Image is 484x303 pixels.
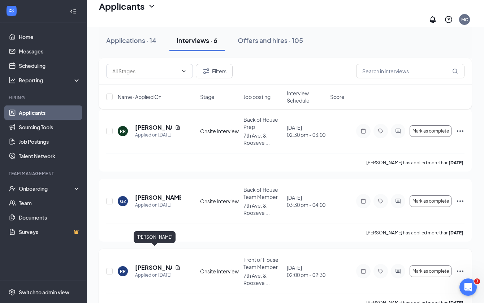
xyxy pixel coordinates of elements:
[135,124,172,131] h5: [PERSON_NAME]
[366,160,464,166] p: [PERSON_NAME] has applied more than .
[412,129,449,134] span: Mark as complete
[19,105,81,120] a: Applicants
[200,93,215,100] span: Stage
[200,127,239,135] div: Onsite Interview
[8,7,15,14] svg: WorkstreamLogo
[9,185,16,192] svg: UserCheck
[70,8,77,15] svg: Collapse
[19,149,81,163] a: Talent Network
[359,198,368,204] svg: Note
[444,15,453,24] svg: QuestionInfo
[202,67,211,75] svg: Filter
[243,132,282,146] p: 7th Ave. & Rooseve ...
[376,198,385,204] svg: Tag
[287,264,326,278] div: [DATE]
[456,267,464,276] svg: Ellipses
[376,268,385,274] svg: Tag
[410,125,451,137] button: Mark as complete
[196,64,233,78] button: Filter Filters
[135,272,181,279] div: Applied on [DATE]
[428,15,437,24] svg: Notifications
[410,195,451,207] button: Mark as complete
[449,230,463,235] b: [DATE]
[9,77,16,84] svg: Analysis
[175,265,181,270] svg: Document
[356,64,464,78] input: Search in interviews
[243,256,278,270] span: Front of House Team Member
[243,202,282,216] p: 7th Ave. & Rooseve ...
[452,68,458,74] svg: MagnifyingGlass
[120,268,126,274] div: RR
[459,278,477,296] iframe: Intercom live chat
[243,93,271,100] span: Job posting
[394,128,402,134] svg: ActiveChat
[135,202,181,209] div: Applied on [DATE]
[147,2,156,10] svg: ChevronDown
[287,124,326,138] div: [DATE]
[366,230,464,236] p: [PERSON_NAME] has applied more than .
[456,197,464,205] svg: Ellipses
[9,170,79,177] div: Team Management
[120,128,126,134] div: RR
[474,278,480,284] span: 1
[287,90,326,104] span: Interview Schedule
[376,128,385,134] svg: Tag
[243,116,278,130] span: Back of House Prep
[412,269,449,274] span: Mark as complete
[287,201,326,208] span: 03:30 pm - 04:00 pm
[106,36,156,45] div: Applications · 14
[359,128,368,134] svg: Note
[19,225,81,239] a: SurveysCrown
[200,198,239,205] div: Onsite Interview
[456,127,464,135] svg: Ellipses
[177,36,217,45] div: Interviews · 6
[410,265,451,277] button: Mark as complete
[135,131,181,139] div: Applied on [DATE]
[394,268,402,274] svg: ActiveChat
[287,131,326,138] span: 02:30 pm - 03:00 pm
[120,198,126,204] div: GZ
[243,186,278,200] span: Back of House Team Member
[112,67,178,75] input: All Stages
[134,231,176,243] div: [PERSON_NAME]
[238,36,303,45] div: Offers and hires · 105
[19,77,81,84] div: Reporting
[19,134,81,149] a: Job Postings
[19,120,81,134] a: Sourcing Tools
[19,210,81,225] a: Documents
[9,95,79,101] div: Hiring
[394,198,402,204] svg: ActiveChat
[19,196,81,210] a: Team
[330,93,345,100] span: Score
[412,199,449,204] span: Mark as complete
[243,272,282,286] p: 7th Ave. & Rooseve ...
[135,264,172,272] h5: [PERSON_NAME]
[19,44,81,59] a: Messages
[287,194,326,208] div: [DATE]
[19,30,81,44] a: Home
[9,289,16,296] svg: Settings
[19,185,74,192] div: Onboarding
[287,271,326,278] span: 02:00 pm - 02:30 pm
[135,194,181,202] h5: [PERSON_NAME]
[118,93,161,100] span: Name · Applied On
[449,160,463,165] b: [DATE]
[461,17,468,23] div: MC
[175,125,181,130] svg: Document
[200,268,239,275] div: Onsite Interview
[19,59,81,73] a: Scheduling
[19,289,69,296] div: Switch to admin view
[181,68,187,74] svg: ChevronDown
[359,268,368,274] svg: Note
